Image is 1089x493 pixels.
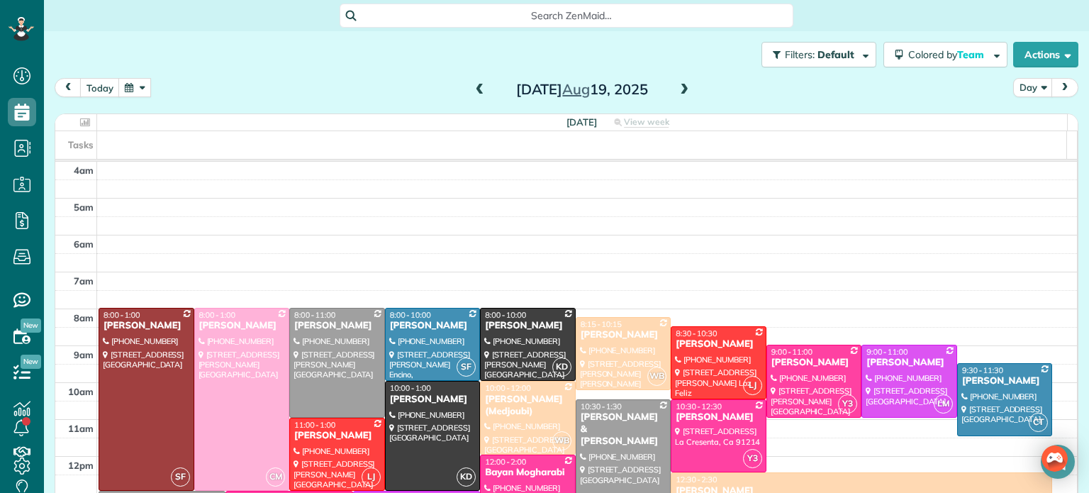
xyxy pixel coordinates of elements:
[838,394,857,414] span: Y3
[389,394,476,406] div: [PERSON_NAME]
[785,48,815,61] span: Filters:
[74,275,94,287] span: 7am
[484,320,571,332] div: [PERSON_NAME]
[552,431,571,450] span: WB
[624,116,669,128] span: View week
[68,460,94,471] span: 12pm
[580,329,667,341] div: [PERSON_NAME]
[390,310,431,320] span: 8:00 - 10:00
[817,48,855,61] span: Default
[485,383,531,393] span: 10:00 - 12:00
[74,201,94,213] span: 5am
[957,48,986,61] span: Team
[21,318,41,333] span: New
[1013,42,1078,67] button: Actions
[485,310,526,320] span: 8:00 - 10:00
[754,42,876,67] a: Filters: Default
[68,139,94,150] span: Tasks
[566,116,597,128] span: [DATE]
[581,401,622,411] span: 10:30 - 1:30
[74,349,94,360] span: 9am
[55,78,82,97] button: prev
[743,449,762,468] span: Y3
[934,394,953,414] span: LM
[390,383,431,393] span: 10:00 - 1:00
[484,394,571,418] div: [PERSON_NAME] (Medjoubi)
[294,420,335,430] span: 11:00 - 1:00
[104,310,140,320] span: 8:00 - 1:00
[74,165,94,176] span: 4am
[294,430,381,442] div: [PERSON_NAME]
[362,467,381,487] span: LJ
[74,312,94,323] span: 8am
[199,310,236,320] span: 8:00 - 1:00
[294,310,335,320] span: 8:00 - 11:00
[866,347,907,357] span: 9:00 - 11:00
[294,320,381,332] div: [PERSON_NAME]
[1013,78,1053,97] button: Day
[580,411,667,448] div: [PERSON_NAME] & [PERSON_NAME]
[743,376,762,395] span: LJ
[68,386,94,397] span: 10am
[485,457,526,467] span: 12:00 - 2:00
[80,78,120,97] button: today
[908,48,989,61] span: Colored by
[1029,413,1048,432] span: CT
[1041,445,1075,479] div: Open Intercom Messenger
[771,347,812,357] span: 9:00 - 11:00
[771,357,858,369] div: [PERSON_NAME]
[21,355,41,369] span: New
[199,320,286,332] div: [PERSON_NAME]
[457,467,476,487] span: KD
[171,467,190,487] span: SF
[675,338,762,350] div: [PERSON_NAME]
[647,367,666,386] span: WB
[676,401,722,411] span: 10:30 - 12:30
[389,320,476,332] div: [PERSON_NAME]
[675,411,762,423] div: [PERSON_NAME]
[552,358,571,377] span: KD
[103,320,190,332] div: [PERSON_NAME]
[457,358,476,377] span: SF
[961,375,1049,387] div: [PERSON_NAME]
[761,42,876,67] button: Filters: Default
[676,328,717,338] span: 8:30 - 10:30
[493,82,671,97] h2: [DATE] 19, 2025
[266,467,285,487] span: CM
[562,80,590,98] span: Aug
[883,42,1007,67] button: Colored byTeam
[74,238,94,250] span: 6am
[1051,78,1078,97] button: next
[962,365,1003,375] span: 9:30 - 11:30
[68,423,94,434] span: 11am
[676,475,717,484] span: 12:30 - 2:30
[866,357,953,369] div: [PERSON_NAME]
[581,319,622,329] span: 8:15 - 10:15
[484,467,571,479] div: Bayan Mogharabi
